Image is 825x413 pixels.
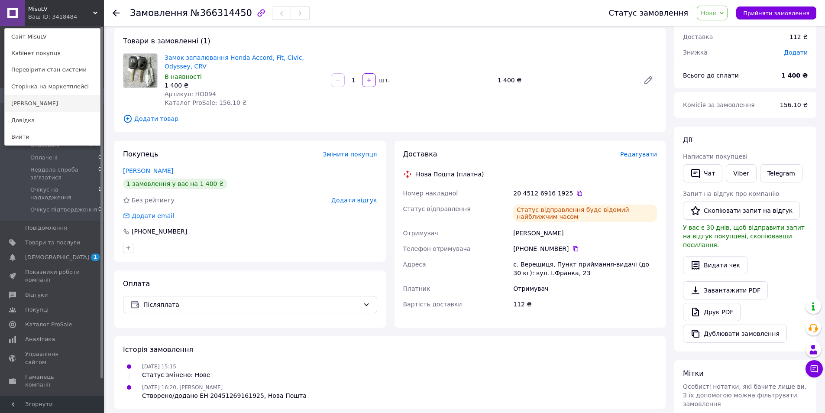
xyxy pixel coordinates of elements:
span: 0 [98,166,101,182]
b: 1 400 ₴ [781,72,808,79]
div: шт. [377,76,391,85]
span: Товари та послуги [25,239,80,247]
div: 20 4512 6916 1925 [513,189,657,198]
span: Післяплата [143,300,359,309]
button: Чат з покупцем [806,360,823,377]
div: [PHONE_NUMBER] [513,244,657,253]
span: Редагувати [620,151,657,158]
span: Платник [403,285,430,292]
div: 1 400 ₴ [165,81,324,90]
span: Очікує на надходження [30,186,98,202]
span: Показники роботи компанії [25,268,80,284]
span: Дії [683,136,692,144]
div: Додати email [122,211,175,220]
span: Мітки [683,369,704,377]
a: Сайт MisuLV [5,29,100,45]
span: Управління сайтом [25,350,80,366]
span: Історія замовлення [123,345,193,354]
span: Доставка [683,33,713,40]
span: Відгуки [25,291,48,299]
div: Повернутися назад [113,9,120,17]
span: [DEMOGRAPHIC_DATA] [25,254,89,261]
div: [PHONE_NUMBER] [131,227,188,236]
span: Написати покупцеві [683,153,747,160]
a: Довідка [5,112,100,129]
span: Адреса [403,261,426,268]
button: Чат [683,164,722,182]
span: Аналітика [25,335,55,343]
div: 112 ₴ [784,27,813,46]
a: Завантажити PDF [683,281,768,299]
span: В наявності [165,73,202,80]
a: [PERSON_NAME] [5,95,100,112]
span: Запит на відгук про компанію [683,190,779,197]
span: 0 [98,154,101,162]
span: №366314450 [191,8,252,18]
span: Номер накладної [403,190,458,197]
span: Телефон отримувача [403,245,471,252]
span: Вартість доставки [403,301,462,308]
span: [DATE] 15:15 [142,364,176,370]
span: Змінити покупця [323,151,377,158]
div: Нова Пошта (платна) [414,170,486,179]
div: Створено/додано ЕН 20451269161925, Нова Пошта [142,391,307,400]
span: Отримувач [403,230,438,237]
span: Знижка [683,49,708,56]
span: Артикул: HO094 [165,91,216,98]
span: Нове [701,10,716,16]
span: Без рейтингу [132,197,175,204]
button: Прийняти замовлення [736,7,816,20]
a: Друк PDF [683,303,741,321]
div: Ваш ID: 3418484 [28,13,65,21]
a: [PERSON_NAME] [123,167,173,174]
span: Очікує підтвердження [30,206,97,214]
div: Статус замовлення [609,9,689,17]
button: Скопіювати запит на відгук [683,202,800,220]
span: MisuLV [28,5,93,13]
span: Особисті нотатки, які бачите лише ви. З їх допомогою можна фільтрувати замовлення [683,383,806,407]
span: Оплачені [30,154,58,162]
a: Viber [726,164,756,182]
span: Статус відправлення [403,205,471,212]
span: Прийняти замовлення [743,10,809,16]
span: Оплата [123,280,150,288]
span: Покупці [25,306,49,314]
span: Всього до сплати [683,72,739,79]
span: У вас є 30 днів, щоб відправити запит на відгук покупцеві, скопіювавши посилання. [683,224,805,248]
span: Замовлення [130,8,188,18]
div: Отримувач [511,281,659,296]
div: [PERSON_NAME] [511,225,659,241]
span: Доставка [403,150,437,158]
img: Замок запалювання Honda Accord, Fit, Civic, Odyssey, CRV [123,54,157,88]
div: Статус відправлення буде відомий найближчим часом [513,205,657,222]
span: Невдала спроба зв'язатися [30,166,98,182]
span: Покупець [123,150,159,158]
a: Сторінка на маркетплейсі [5,78,100,95]
span: 156.10 ₴ [780,101,808,108]
button: Видати чек [683,256,747,274]
span: 1 [91,254,100,261]
span: Додати [784,49,808,56]
span: 0 [98,206,101,214]
span: Товари в замовленні (1) [123,37,210,45]
div: 1 замовлення у вас на 1 400 ₴ [123,179,227,189]
div: с. Верещиця, Пункт приймання-видачі (до 30 кг): вул. І.Франка, 23 [511,257,659,281]
a: Кабінет покупця [5,45,100,62]
div: Статус змінено: Нове [142,371,210,379]
button: Дублювати замовлення [683,325,787,343]
a: Вийти [5,129,100,145]
span: Додати відгук [331,197,377,204]
span: Каталог ProSale [25,321,72,328]
a: Замок запалювання Honda Accord, Fit, Civic, Odyssey, CRV [165,54,304,70]
span: Гаманець компанії [25,373,80,389]
span: Додати товар [123,114,657,124]
span: Комісія за замовлення [683,101,755,108]
a: Перевірити стан системи [5,62,100,78]
a: Редагувати [640,72,657,89]
div: 1 400 ₴ [494,74,636,86]
span: Каталог ProSale: 156.10 ₴ [165,99,247,106]
span: Повідомлення [25,224,67,232]
div: 112 ₴ [511,296,659,312]
a: Telegram [760,164,802,182]
span: [DATE] 16:20, [PERSON_NAME] [142,384,223,390]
